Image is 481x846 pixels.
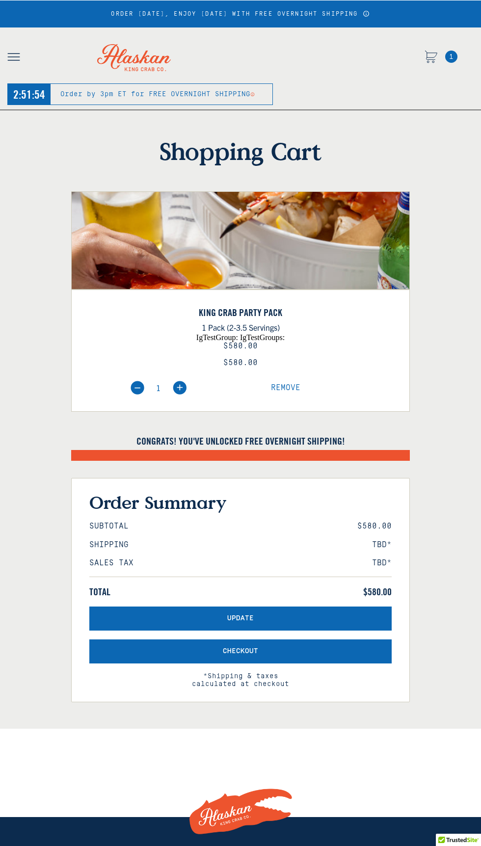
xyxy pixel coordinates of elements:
[271,383,300,392] span: Remove
[72,342,409,351] div: $580.00
[363,586,392,598] span: $580.00
[85,32,183,83] img: Alaskan King Crab Co. logo
[196,333,238,342] span: igTestGroup:
[223,647,258,656] span: Checkout
[271,384,300,392] a: Remove
[89,522,129,531] span: Subtotal
[71,137,410,165] h1: Shopping Cart
[223,358,258,367] span: $580.00
[71,435,410,447] h4: Congrats! You've unlocked FREE OVERNIGHT SHIPPING!
[89,558,134,568] span: Sales Tax
[445,51,457,63] span: 1
[60,90,250,98] div: Order by 3pm ET for FREE OVERNIGHT SHIPPING
[111,10,370,18] div: ORDER [DATE], ENJOY [DATE] WITH FREE OVERNIGHT SHIPPING
[72,307,409,318] a: King Crab Party Pack
[240,333,285,342] span: igTestGroups:
[89,492,392,513] h3: Order Summary
[89,607,392,631] button: Update
[89,586,110,598] span: Total
[227,614,254,623] span: Update
[89,639,392,663] button: Checkout
[89,540,129,550] span: Shipping
[363,11,370,17] a: Announcement Bar Modal
[173,381,187,395] img: plus
[445,51,457,63] a: Cart
[425,51,437,65] a: Cart
[72,321,409,334] p: 1 Pack (2-3.5 Servings)
[89,663,392,689] span: *Shipping & taxes calculated at checkout
[13,88,45,100] div: 2:51:54
[7,53,20,61] img: open mobile menu
[131,381,144,395] img: minus
[357,522,392,531] span: $580.00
